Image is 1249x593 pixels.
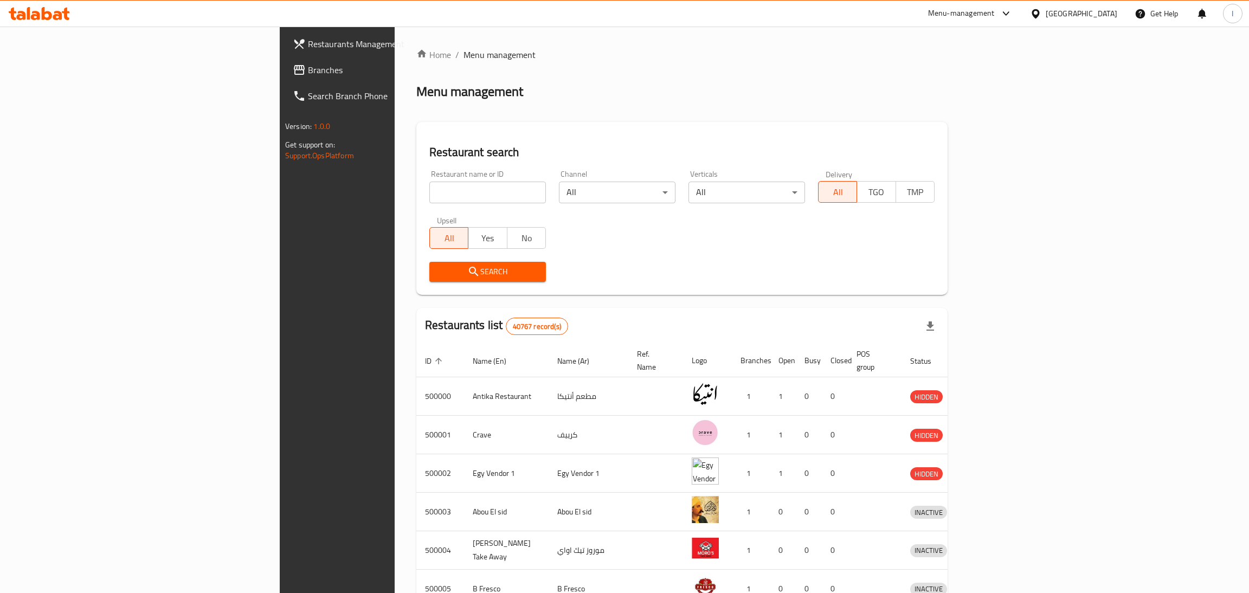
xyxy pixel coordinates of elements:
span: HIDDEN [910,468,943,480]
td: 0 [822,377,848,416]
th: Busy [796,344,822,377]
button: All [429,227,468,249]
td: 0 [822,493,848,531]
span: ID [425,354,446,368]
td: مطعم أنتيكا [549,377,628,416]
span: Name (Ar) [557,354,603,368]
td: Abou El sid [549,493,628,531]
div: HIDDEN [910,467,943,480]
button: Yes [468,227,507,249]
span: Status [910,354,945,368]
span: All [823,184,853,200]
span: POS group [857,347,889,373]
span: TGO [861,184,891,200]
td: 1 [770,416,796,454]
div: Export file [917,313,943,339]
td: كرييف [549,416,628,454]
td: Antika Restaurant [464,377,549,416]
td: 1 [732,493,770,531]
span: Name (En) [473,354,520,368]
td: 0 [822,416,848,454]
a: Restaurants Management [284,31,488,57]
div: Total records count [506,318,568,335]
input: Search for restaurant name or ID.. [429,182,546,203]
div: [GEOGRAPHIC_DATA] [1046,8,1117,20]
button: No [507,227,546,249]
a: Support.OpsPlatform [285,149,354,163]
img: Antika Restaurant [692,381,719,408]
span: HIDDEN [910,391,943,403]
span: Search Branch Phone [308,89,480,102]
td: 0 [822,531,848,570]
span: 40767 record(s) [506,321,568,332]
span: Restaurants Management [308,37,480,50]
th: Open [770,344,796,377]
img: Abou El sid [692,496,719,523]
td: 0 [770,531,796,570]
td: موروز تيك اواي [549,531,628,570]
span: Get support on: [285,138,335,152]
button: Search [429,262,546,282]
nav: breadcrumb [416,48,948,61]
button: TGO [857,181,896,203]
td: 0 [796,416,822,454]
span: Version: [285,119,312,133]
td: 0 [796,531,822,570]
a: Search Branch Phone [284,83,488,109]
img: Egy Vendor 1 [692,457,719,485]
img: Moro's Take Away [692,534,719,562]
div: All [688,182,805,203]
th: Branches [732,344,770,377]
span: INACTIVE [910,544,947,557]
label: Upsell [437,216,457,224]
td: 0 [796,377,822,416]
th: Closed [822,344,848,377]
th: Logo [683,344,732,377]
td: 0 [796,454,822,493]
td: 0 [796,493,822,531]
span: 1.0.0 [313,119,330,133]
td: 0 [770,493,796,531]
td: 1 [732,377,770,416]
button: TMP [896,181,935,203]
td: 1 [770,377,796,416]
a: Branches [284,57,488,83]
label: Delivery [826,170,853,178]
td: 1 [732,454,770,493]
td: Crave [464,416,549,454]
td: 1 [770,454,796,493]
td: 1 [732,416,770,454]
div: All [559,182,675,203]
td: Egy Vendor 1 [464,454,549,493]
img: Crave [692,419,719,446]
td: Abou El sid [464,493,549,531]
h2: Restaurant search [429,144,935,160]
span: I [1232,8,1233,20]
span: TMP [900,184,930,200]
span: Ref. Name [637,347,670,373]
button: All [818,181,857,203]
span: Menu management [463,48,536,61]
span: INACTIVE [910,506,947,519]
span: Branches [308,63,480,76]
span: Search [438,265,537,279]
td: 0 [822,454,848,493]
td: Egy Vendor 1 [549,454,628,493]
span: HIDDEN [910,429,943,442]
span: All [434,230,464,246]
div: HIDDEN [910,390,943,403]
td: 1 [732,531,770,570]
span: No [512,230,542,246]
span: Yes [473,230,503,246]
div: Menu-management [928,7,995,20]
h2: Restaurants list [425,317,568,335]
td: [PERSON_NAME] Take Away [464,531,549,570]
